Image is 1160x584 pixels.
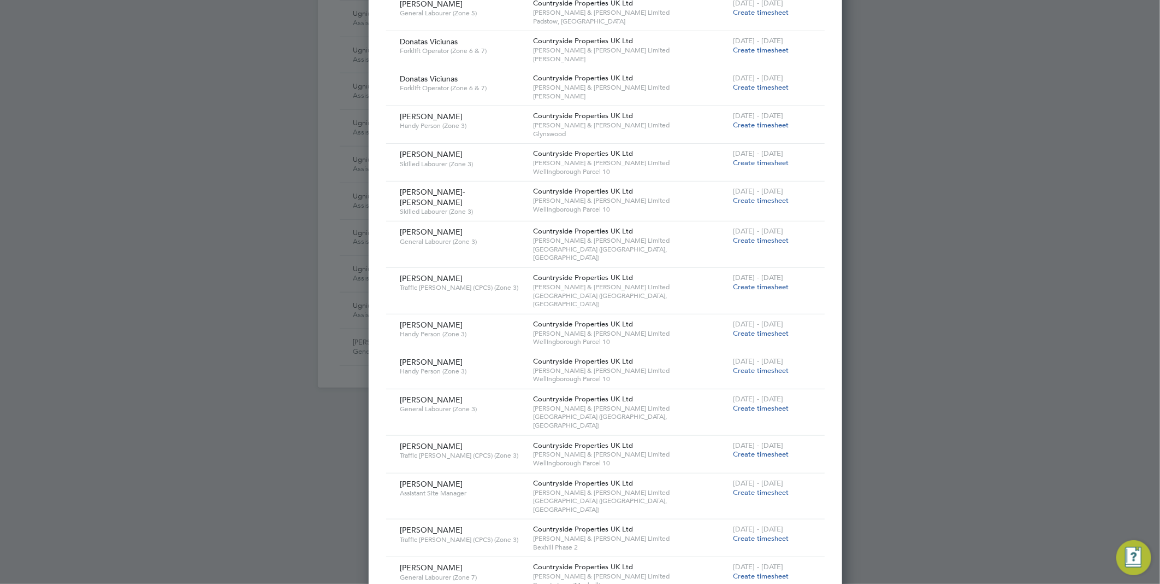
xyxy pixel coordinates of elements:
span: [PERSON_NAME] [400,227,463,237]
span: Countryside Properties UK Ltd [533,73,633,83]
span: [PERSON_NAME] [400,273,463,283]
span: Bexhill Phase 2 [533,543,727,552]
span: Create timesheet [733,534,789,543]
span: Countryside Properties UK Ltd [533,478,633,488]
span: Wellingborough Parcel 10 [533,375,727,383]
span: [GEOGRAPHIC_DATA] ([GEOGRAPHIC_DATA], [GEOGRAPHIC_DATA]) [533,245,727,262]
span: General Labourer (Zone 3) [400,405,525,413]
span: [DATE] - [DATE] [733,111,783,120]
span: Create timesheet [733,488,789,497]
span: [PERSON_NAME] & [PERSON_NAME] Limited [533,450,727,459]
span: [DATE] - [DATE] [733,524,783,534]
span: Create timesheet [733,236,789,245]
span: Create timesheet [733,329,789,338]
span: Countryside Properties UK Ltd [533,111,633,120]
span: Create timesheet [733,8,789,17]
span: [DATE] - [DATE] [733,149,783,158]
span: Create timesheet [733,404,789,413]
span: Donatas Viciunas [400,37,458,46]
span: Forklift Operator (Zone 6 & 7) [400,46,525,55]
span: [PERSON_NAME] [533,55,727,63]
span: Handy Person (Zone 3) [400,367,525,376]
span: Traffic [PERSON_NAME] (CPCS) (Zone 3) [400,535,525,544]
span: [PERSON_NAME] & [PERSON_NAME] Limited [533,283,727,291]
span: Wellingborough Parcel 10 [533,459,727,468]
span: Create timesheet [733,120,789,130]
span: [PERSON_NAME] [400,395,463,405]
span: Countryside Properties UK Ltd [533,394,633,404]
span: [PERSON_NAME] & [PERSON_NAME] Limited [533,488,727,497]
span: [GEOGRAPHIC_DATA] ([GEOGRAPHIC_DATA], [GEOGRAPHIC_DATA]) [533,291,727,308]
span: General Labourer (Zone 7) [400,573,525,582]
span: Assistant Site Manager [400,489,525,498]
span: Countryside Properties UK Ltd [533,357,633,366]
span: [PERSON_NAME]-[PERSON_NAME] [400,187,465,207]
span: [PERSON_NAME] & [PERSON_NAME] Limited [533,329,727,338]
span: [DATE] - [DATE] [733,394,783,404]
span: [PERSON_NAME] [400,525,463,535]
span: Create timesheet [733,158,789,167]
span: Countryside Properties UK Ltd [533,149,633,158]
span: Countryside Properties UK Ltd [533,562,633,571]
span: [DATE] - [DATE] [733,36,783,45]
span: Countryside Properties UK Ltd [533,36,633,45]
span: Create timesheet [733,571,789,581]
span: [DATE] - [DATE] [733,273,783,282]
span: Create timesheet [733,449,789,459]
span: [PERSON_NAME] & [PERSON_NAME] Limited [533,8,727,17]
span: General Labourer (Zone 5) [400,9,525,17]
span: [PERSON_NAME] & [PERSON_NAME] Limited [533,534,727,543]
span: Donatas Viciunas [400,74,458,84]
span: Countryside Properties UK Ltd [533,319,633,329]
span: General Labourer (Zone 3) [400,237,525,246]
span: [DATE] - [DATE] [733,73,783,83]
span: [PERSON_NAME] & [PERSON_NAME] Limited [533,46,727,55]
span: Create timesheet [733,196,789,205]
span: [PERSON_NAME] [400,357,463,367]
span: Wellingborough Parcel 10 [533,167,727,176]
span: [PERSON_NAME] & [PERSON_NAME] Limited [533,196,727,205]
span: [PERSON_NAME] [400,112,463,121]
span: [PERSON_NAME] & [PERSON_NAME] Limited [533,159,727,167]
button: Engage Resource Center [1116,540,1151,575]
span: Countryside Properties UK Ltd [533,441,633,450]
span: Countryside Properties UK Ltd [533,186,633,196]
span: [PERSON_NAME] & [PERSON_NAME] Limited [533,404,727,413]
span: Handy Person (Zone 3) [400,330,525,338]
span: Forklift Operator (Zone 6 & 7) [400,84,525,92]
span: Countryside Properties UK Ltd [533,273,633,282]
span: [PERSON_NAME] & [PERSON_NAME] Limited [533,366,727,375]
span: [PERSON_NAME] & [PERSON_NAME] Limited [533,83,727,92]
span: Glynswood [533,130,727,138]
span: Create timesheet [733,83,789,92]
span: Create timesheet [733,45,789,55]
span: [GEOGRAPHIC_DATA] ([GEOGRAPHIC_DATA], [GEOGRAPHIC_DATA]) [533,497,727,513]
span: [PERSON_NAME] [400,563,463,573]
span: Skilled Labourer (Zone 3) [400,160,525,168]
span: [PERSON_NAME] & [PERSON_NAME] Limited [533,121,727,130]
span: Create timesheet [733,366,789,375]
span: [DATE] - [DATE] [733,357,783,366]
span: [PERSON_NAME] & [PERSON_NAME] Limited [533,572,727,581]
span: Traffic [PERSON_NAME] (CPCS) (Zone 3) [400,283,525,292]
span: [PERSON_NAME] [400,479,463,489]
span: [DATE] - [DATE] [733,226,783,236]
span: Countryside Properties UK Ltd [533,524,633,534]
span: [DATE] - [DATE] [733,478,783,488]
span: Handy Person (Zone 3) [400,121,525,130]
span: Traffic [PERSON_NAME] (CPCS) (Zone 3) [400,451,525,460]
span: [PERSON_NAME] [533,92,727,101]
span: Create timesheet [733,282,789,291]
span: [DATE] - [DATE] [733,562,783,571]
span: Padstow, [GEOGRAPHIC_DATA] [533,17,727,26]
span: [PERSON_NAME] & [PERSON_NAME] Limited [533,236,727,245]
span: Skilled Labourer (Zone 3) [400,207,525,216]
span: Wellingborough Parcel 10 [533,205,727,214]
span: [PERSON_NAME] [400,441,463,451]
span: [PERSON_NAME] [400,320,463,330]
span: [GEOGRAPHIC_DATA] ([GEOGRAPHIC_DATA], [GEOGRAPHIC_DATA]) [533,412,727,429]
span: [DATE] - [DATE] [733,441,783,450]
span: Wellingborough Parcel 10 [533,337,727,346]
span: [DATE] - [DATE] [733,186,783,196]
span: [DATE] - [DATE] [733,319,783,329]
